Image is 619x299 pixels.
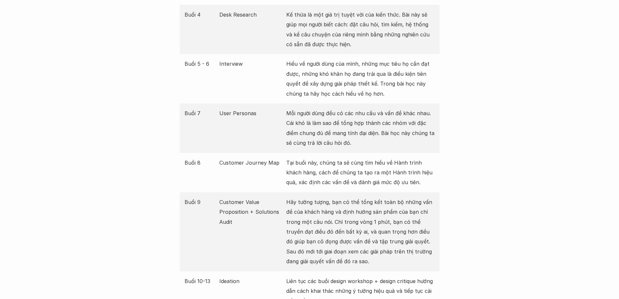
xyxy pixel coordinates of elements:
p: Tại buổi này, chúng ta sẽ cùng tìm hiểu về Hành trình khách hàng, cách để chúng ta tạo ra một Hàn... [286,158,435,187]
p: Buổi 8 [185,158,216,168]
p: Mỗi người dùng đều có các nhu cầu và vấn đề khác nhau. Cái khó là làm sao để tổng hợp thành các n... [286,108,435,148]
p: Hãy tưởng tượng, bạn có thể tổng kết toàn bộ những vấn đề của khách hàng và định hướng sản phẩm c... [286,197,435,266]
p: Hiểu về người dùng của mình, những mục tiêu họ cần đạt được, những khó khăn họ đang trải qua là đ... [286,59,435,99]
p: Customer Value Proposition + Solutions Audit [219,197,283,227]
p: Interview [219,59,283,69]
p: Desk Research [219,10,283,20]
p: Buổi 4 [185,10,216,20]
p: Kế thừa là một giá trị tuyệt vời của kiến thức. Bài này sẽ giúp mọi người biết cách: đặt câu hỏi,... [286,10,435,49]
p: User Personas [219,108,283,118]
p: Ideation [219,276,283,286]
p: Buổi 9 [185,197,216,207]
p: Buổi 7 [185,108,216,118]
p: Buổi 5 - 6 [185,59,216,69]
p: Buổi 10-13 [185,276,216,286]
p: Customer Journey Map [219,158,283,168]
